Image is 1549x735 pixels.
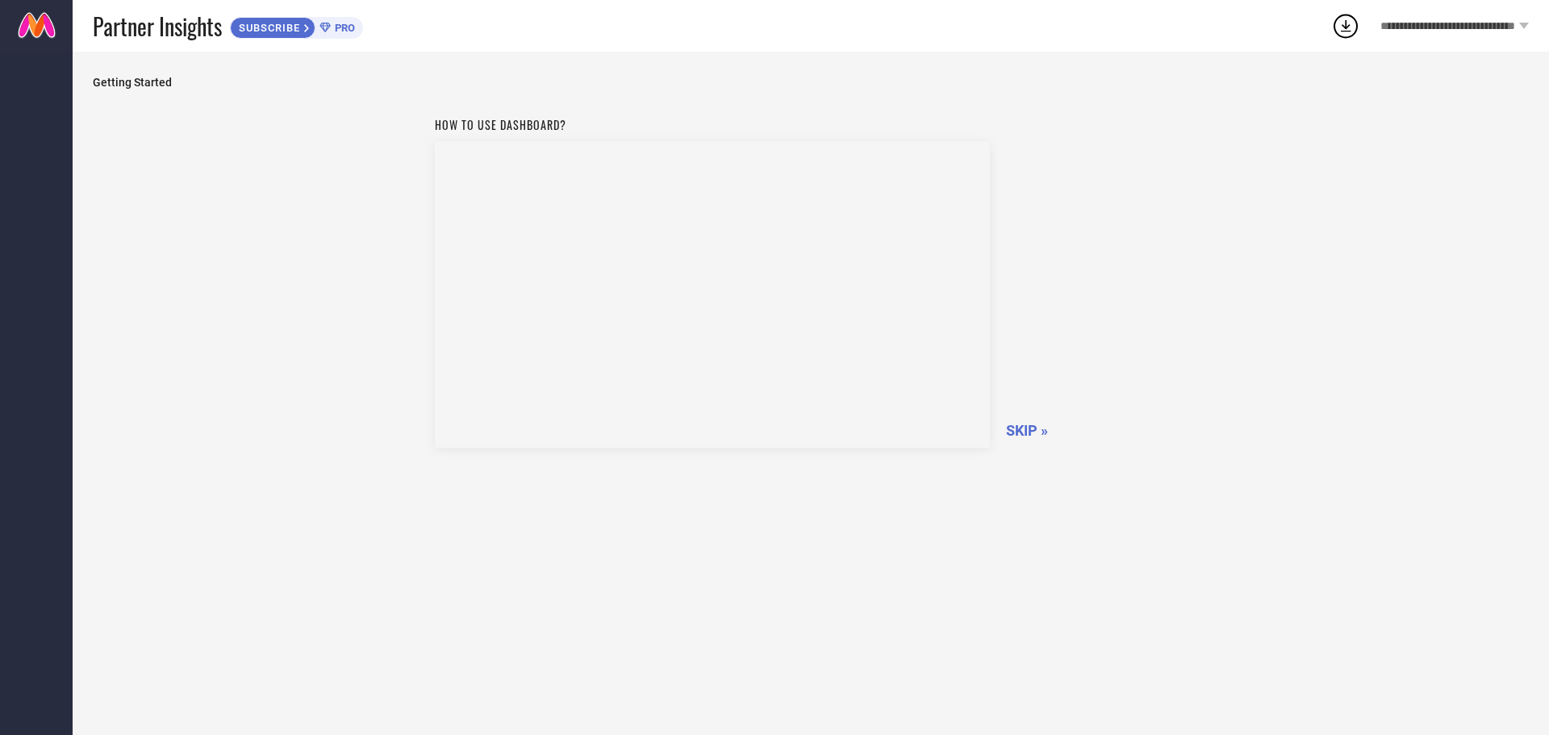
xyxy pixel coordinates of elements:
[1006,422,1048,439] span: SKIP »
[331,22,355,34] span: PRO
[230,13,363,39] a: SUBSCRIBEPRO
[435,141,990,448] iframe: YouTube video player
[93,10,222,43] span: Partner Insights
[1331,11,1360,40] div: Open download list
[231,22,304,34] span: SUBSCRIBE
[435,116,990,133] h1: How to use dashboard?
[93,76,1529,89] span: Getting Started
